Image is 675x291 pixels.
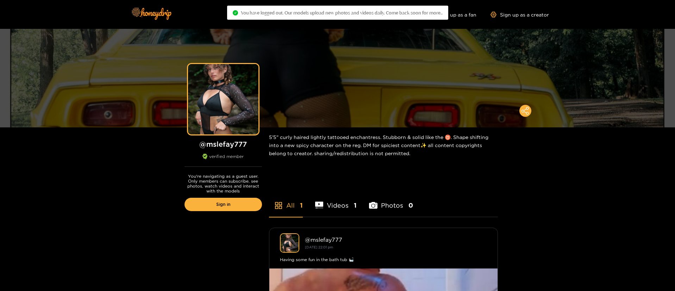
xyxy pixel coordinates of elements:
[185,140,262,148] h1: @ mslefay777
[269,127,498,163] div: 5'5" curly haired lightly tattooed enchantress. Stubborn & solid like the ♉️. Shape shifting into...
[274,201,283,210] span: appstore
[305,236,487,243] div: @ mslefay777
[185,154,262,167] div: verified member
[300,201,303,210] span: 1
[315,185,357,217] li: Videos
[233,10,238,15] span: check-circle
[185,174,262,194] p: You're navigating as a guest user. Only members can subscribe, see photos, watch videos and inter...
[280,256,487,263] div: Having some fun in the bath tub 🛀🏽
[369,185,413,217] li: Photos
[428,12,476,18] a: Sign up as a fan
[490,12,549,18] a: Sign up as a creator
[408,201,413,210] span: 0
[305,245,333,249] small: [DATE] 22:01 pm
[185,198,262,211] a: Sign in
[354,201,357,210] span: 1
[241,10,443,15] span: You have logged out. Our models upload new photos and videos daily. Come back soon for more..
[269,185,303,217] li: All
[280,233,299,253] img: mslefay777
